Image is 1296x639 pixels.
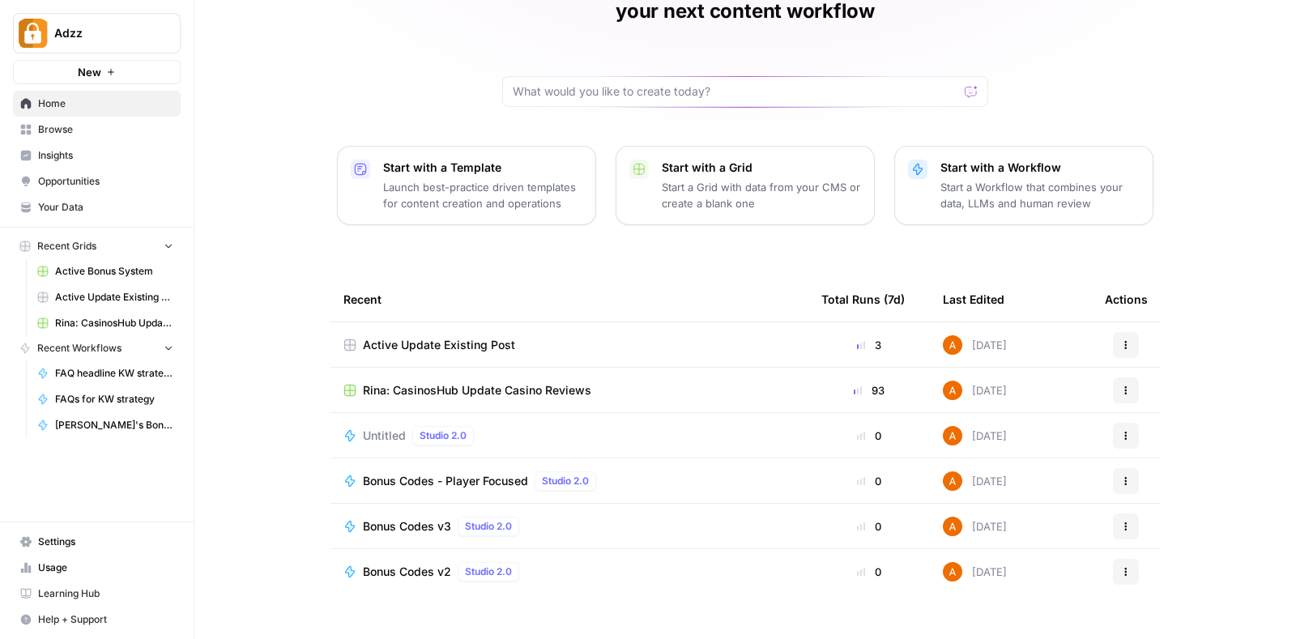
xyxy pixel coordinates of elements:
[821,428,917,444] div: 0
[943,426,962,445] img: 1uqwqwywk0hvkeqipwlzjk5gjbnq
[13,91,181,117] a: Home
[37,341,122,356] span: Recent Workflows
[13,60,181,84] button: New
[940,160,1140,176] p: Start with a Workflow
[940,179,1140,211] p: Start a Workflow that combines your data, LLMs and human review
[13,234,181,258] button: Recent Grids
[943,517,962,536] img: 1uqwqwywk0hvkeqipwlzjk5gjbnq
[821,473,917,489] div: 0
[13,555,181,581] a: Usage
[943,562,962,581] img: 1uqwqwywk0hvkeqipwlzjk5gjbnq
[55,366,173,381] span: FAQ headline KW strategy
[30,284,181,310] a: Active Update Existing Post
[363,564,451,580] span: Bonus Codes v2
[363,518,451,535] span: Bonus Codes v3
[943,517,1007,536] div: [DATE]
[343,382,795,398] a: Rina: CasinosHub Update Casino Reviews
[363,337,515,353] span: Active Update Existing Post
[513,83,958,100] input: What would you like to create today?
[30,360,181,386] a: FAQ headline KW strategy
[943,471,962,491] img: 1uqwqwywk0hvkeqipwlzjk5gjbnq
[821,518,917,535] div: 0
[420,428,467,443] span: Studio 2.0
[343,517,795,536] a: Bonus Codes v3Studio 2.0
[30,412,181,438] a: [PERSON_NAME]'s Bonus Text Creation [PERSON_NAME]
[55,418,173,432] span: [PERSON_NAME]'s Bonus Text Creation [PERSON_NAME]
[38,122,173,137] span: Browse
[38,586,173,601] span: Learning Hub
[55,264,173,279] span: Active Bonus System
[943,381,1007,400] div: [DATE]
[943,335,1007,355] div: [DATE]
[13,336,181,360] button: Recent Workflows
[37,239,96,253] span: Recent Grids
[13,581,181,607] a: Learning Hub
[343,337,795,353] a: Active Update Existing Post
[38,200,173,215] span: Your Data
[343,562,795,581] a: Bonus Codes v2Studio 2.0
[13,194,181,220] a: Your Data
[38,535,173,549] span: Settings
[55,290,173,305] span: Active Update Existing Post
[465,519,512,534] span: Studio 2.0
[13,13,181,53] button: Workspace: Adzz
[363,382,591,398] span: Rina: CasinosHub Update Casino Reviews
[821,564,917,580] div: 0
[821,382,917,398] div: 93
[13,117,181,143] a: Browse
[1105,277,1148,322] div: Actions
[465,564,512,579] span: Studio 2.0
[38,96,173,111] span: Home
[943,471,1007,491] div: [DATE]
[363,473,528,489] span: Bonus Codes - Player Focused
[343,426,795,445] a: UntitledStudio 2.0
[363,428,406,444] span: Untitled
[38,174,173,189] span: Opportunities
[54,25,152,41] span: Adzz
[55,392,173,407] span: FAQs for KW strategy
[30,310,181,336] a: Rina: CasinosHub Update Casino Reviews
[13,168,181,194] a: Opportunities
[894,146,1153,225] button: Start with a WorkflowStart a Workflow that combines your data, LLMs and human review
[343,277,795,322] div: Recent
[383,160,582,176] p: Start with a Template
[943,335,962,355] img: 1uqwqwywk0hvkeqipwlzjk5gjbnq
[662,160,861,176] p: Start with a Grid
[38,148,173,163] span: Insights
[337,146,596,225] button: Start with a TemplateLaunch best-practice driven templates for content creation and operations
[821,277,905,322] div: Total Runs (7d)
[19,19,48,48] img: Adzz Logo
[343,471,795,491] a: Bonus Codes - Player FocusedStudio 2.0
[38,560,173,575] span: Usage
[55,316,173,330] span: Rina: CasinosHub Update Casino Reviews
[943,426,1007,445] div: [DATE]
[38,612,173,627] span: Help + Support
[30,386,181,412] a: FAQs for KW strategy
[943,381,962,400] img: 1uqwqwywk0hvkeqipwlzjk5gjbnq
[383,179,582,211] p: Launch best-practice driven templates for content creation and operations
[662,179,861,211] p: Start a Grid with data from your CMS or create a blank one
[13,607,181,633] button: Help + Support
[30,258,181,284] a: Active Bonus System
[943,562,1007,581] div: [DATE]
[13,143,181,168] a: Insights
[943,277,1004,322] div: Last Edited
[616,146,875,225] button: Start with a GridStart a Grid with data from your CMS or create a blank one
[821,337,917,353] div: 3
[78,64,101,80] span: New
[13,529,181,555] a: Settings
[542,474,589,488] span: Studio 2.0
